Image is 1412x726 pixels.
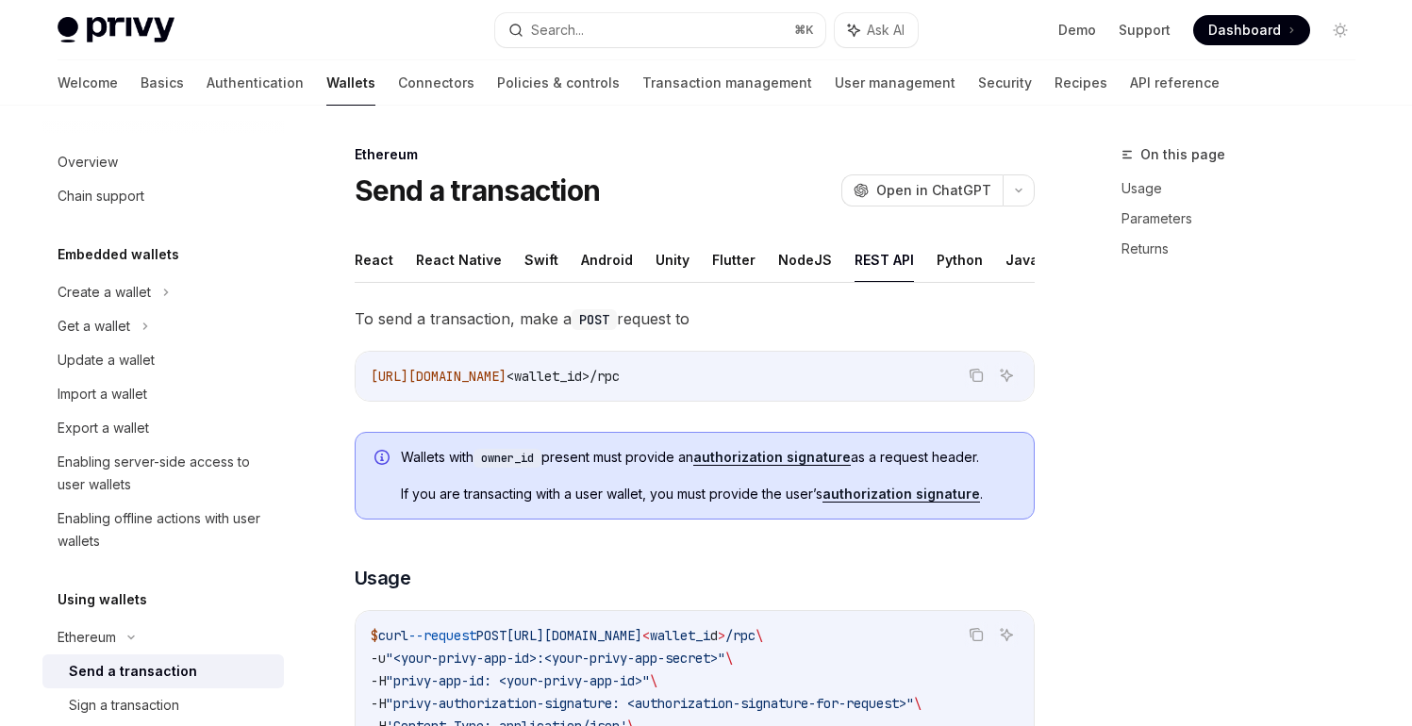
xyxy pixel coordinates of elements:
div: Create a wallet [58,281,151,304]
div: Ethereum [355,145,1035,164]
div: Update a wallet [58,349,155,371]
a: Policies & controls [497,60,620,106]
span: Ask AI [867,21,905,40]
span: "<your-privy-app-id>:<your-privy-app-secret>" [386,650,725,667]
span: "privy-authorization-signature: <authorization-signature-for-request>" [386,695,914,712]
span: ⌘ K [794,23,814,38]
span: "privy-app-id: <your-privy-app-id>" [386,672,650,689]
span: -H [371,695,386,712]
button: Toggle dark mode [1325,15,1355,45]
span: <wallet_id>/rpc [507,368,620,385]
span: < [642,627,650,644]
button: Ask AI [994,622,1019,647]
a: Usage [1121,173,1370,204]
span: If you are transacting with a user wallet, you must provide the user’s . [401,485,1015,503]
span: \ [756,627,763,644]
button: Search...⌘K [495,13,825,47]
div: Sign a transaction [69,694,179,717]
div: Ethereum [58,626,116,649]
a: Sign a transaction [42,688,284,722]
span: Open in ChatGPT [876,181,991,200]
span: -H [371,672,386,689]
span: To send a transaction, make a request to [355,305,1035,332]
button: Swift [524,238,558,282]
span: --request [408,627,476,644]
a: Export a wallet [42,411,284,445]
span: [URL][DOMAIN_NAME] [507,627,642,644]
a: Parameters [1121,204,1370,234]
h5: Embedded wallets [58,243,179,266]
span: d [710,627,718,644]
span: \ [914,695,922,712]
a: Wallets [326,60,375,106]
div: Overview [58,151,118,173]
span: On this page [1140,143,1225,166]
div: Enabling server-side access to user wallets [58,451,273,496]
button: Android [581,238,633,282]
a: Import a wallet [42,377,284,411]
a: Dashboard [1193,15,1310,45]
button: Python [937,238,983,282]
span: \ [725,650,733,667]
span: -u [371,650,386,667]
code: POST [572,309,617,330]
span: $ [371,627,378,644]
a: Security [978,60,1032,106]
div: Chain support [58,185,144,207]
a: API reference [1130,60,1220,106]
code: owner_id [473,449,541,468]
a: Basics [141,60,184,106]
button: Open in ChatGPT [841,174,1003,206]
button: Flutter [712,238,756,282]
svg: Info [374,450,393,469]
span: \ [650,672,657,689]
button: Copy the contents from the code block [964,363,988,388]
span: Wallets with present must provide an as a request header. [401,448,1015,468]
a: Enabling offline actions with user wallets [42,502,284,558]
span: curl [378,627,408,644]
a: Authentication [207,60,304,106]
button: NodeJS [778,238,832,282]
span: Usage [355,565,411,591]
span: POST [476,627,507,644]
button: REST API [855,238,914,282]
h1: Send a transaction [355,173,601,207]
span: /rpc [725,627,756,644]
a: Returns [1121,234,1370,264]
span: Dashboard [1208,21,1281,40]
a: User management [835,60,955,106]
a: Update a wallet [42,343,284,377]
div: Import a wallet [58,383,147,405]
a: Chain support [42,179,284,213]
a: Demo [1058,21,1096,40]
img: light logo [58,17,174,43]
div: Send a transaction [69,660,197,683]
h5: Using wallets [58,588,147,611]
a: Support [1119,21,1171,40]
div: Get a wallet [58,315,130,338]
button: Copy the contents from the code block [964,622,988,647]
a: Welcome [58,60,118,106]
button: Ask AI [994,363,1019,388]
button: React [355,238,393,282]
a: Enabling server-side access to user wallets [42,445,284,502]
a: Recipes [1055,60,1107,106]
a: Overview [42,145,284,179]
button: Unity [656,238,689,282]
a: Send a transaction [42,654,284,688]
button: Java [1005,238,1038,282]
a: Connectors [398,60,474,106]
span: > [718,627,725,644]
div: Enabling offline actions with user wallets [58,507,273,553]
a: authorization signature [822,486,980,503]
span: [URL][DOMAIN_NAME] [371,368,507,385]
button: Ask AI [835,13,918,47]
a: Transaction management [642,60,812,106]
div: Search... [531,19,584,41]
span: wallet_i [650,627,710,644]
div: Export a wallet [58,417,149,439]
button: React Native [416,238,502,282]
a: authorization signature [693,449,851,466]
